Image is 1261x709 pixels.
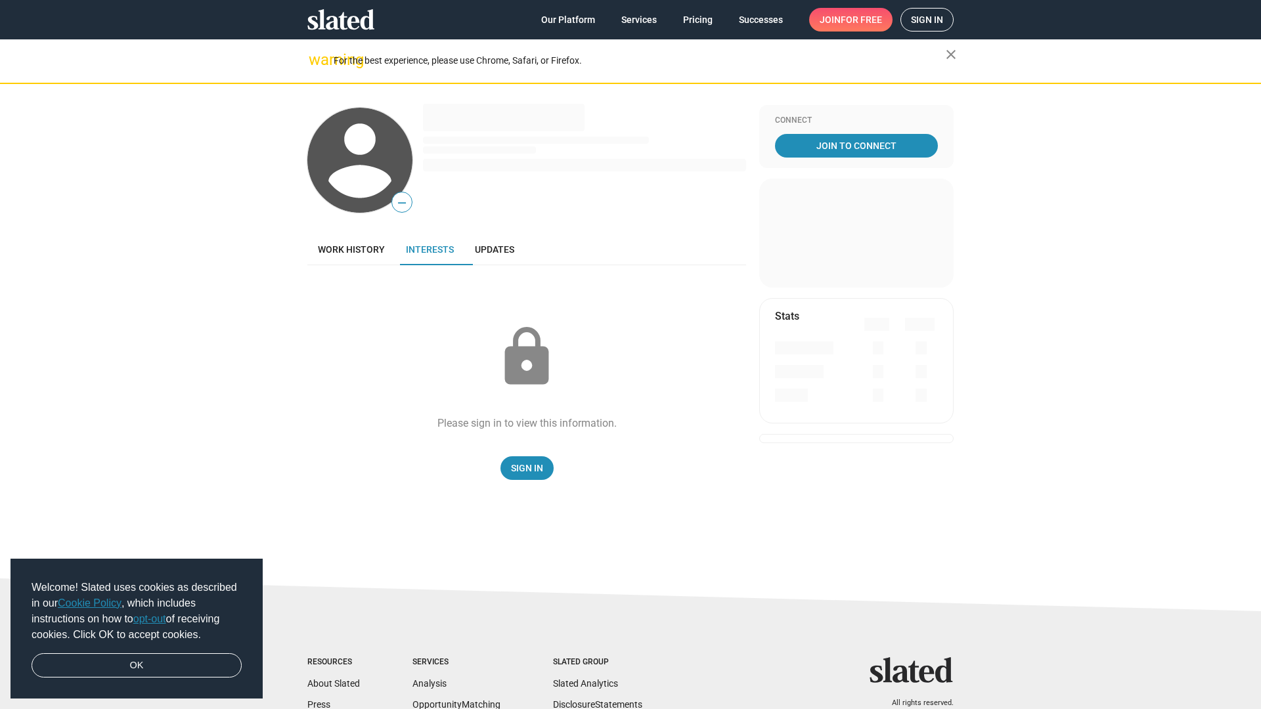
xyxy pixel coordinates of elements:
div: Please sign in to view this information. [437,416,617,430]
mat-icon: lock [494,324,560,390]
span: Join [820,8,882,32]
a: Successes [728,8,793,32]
a: Services [611,8,667,32]
div: Services [412,657,500,668]
a: Sign In [500,456,554,480]
div: Connect [775,116,938,126]
mat-card-title: Stats [775,309,799,323]
span: Successes [739,8,783,32]
div: Slated Group [553,657,642,668]
a: Pricing [673,8,723,32]
mat-icon: warning [309,52,324,68]
a: Joinfor free [809,8,893,32]
span: Welcome! Slated uses cookies as described in our , which includes instructions on how to of recei... [32,580,242,643]
span: Join To Connect [778,134,935,158]
span: Interests [406,244,454,255]
a: Slated Analytics [553,678,618,689]
a: Work history [307,234,395,265]
span: for free [841,8,882,32]
span: — [392,194,412,211]
span: Sign in [911,9,943,31]
a: Analysis [412,678,447,689]
a: Interests [395,234,464,265]
a: Join To Connect [775,134,938,158]
a: Updates [464,234,525,265]
span: Services [621,8,657,32]
mat-icon: close [943,47,959,62]
a: Cookie Policy [58,597,122,609]
div: cookieconsent [11,559,263,699]
a: About Slated [307,678,360,689]
span: Pricing [683,8,713,32]
a: opt-out [133,613,166,624]
span: Updates [475,244,514,255]
a: Our Platform [531,8,606,32]
span: Our Platform [541,8,595,32]
div: Resources [307,657,360,668]
a: Sign in [900,8,954,32]
span: Sign In [511,456,543,480]
div: For the best experience, please use Chrome, Safari, or Firefox. [334,52,946,70]
a: dismiss cookie message [32,653,242,678]
span: Work history [318,244,385,255]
